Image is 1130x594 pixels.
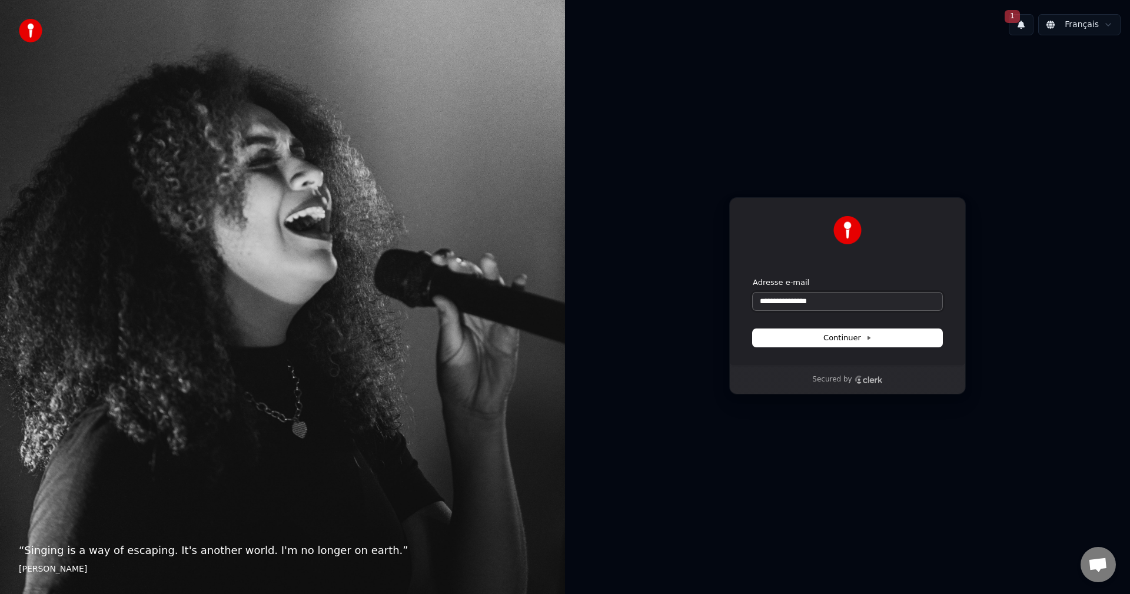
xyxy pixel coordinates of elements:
[19,542,546,559] p: “ Singing is a way of escaping. It's another world. I'm no longer on earth. ”
[1081,547,1116,582] a: Ouvrir le chat
[1009,14,1033,35] button: 1
[823,333,872,343] span: Continuer
[19,19,42,42] img: youka
[19,563,546,575] footer: [PERSON_NAME]
[1005,10,1020,23] span: 1
[753,277,809,288] label: Adresse e-mail
[753,329,942,347] button: Continuer
[833,216,862,244] img: Youka
[812,375,852,384] p: Secured by
[855,376,883,384] a: Clerk logo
